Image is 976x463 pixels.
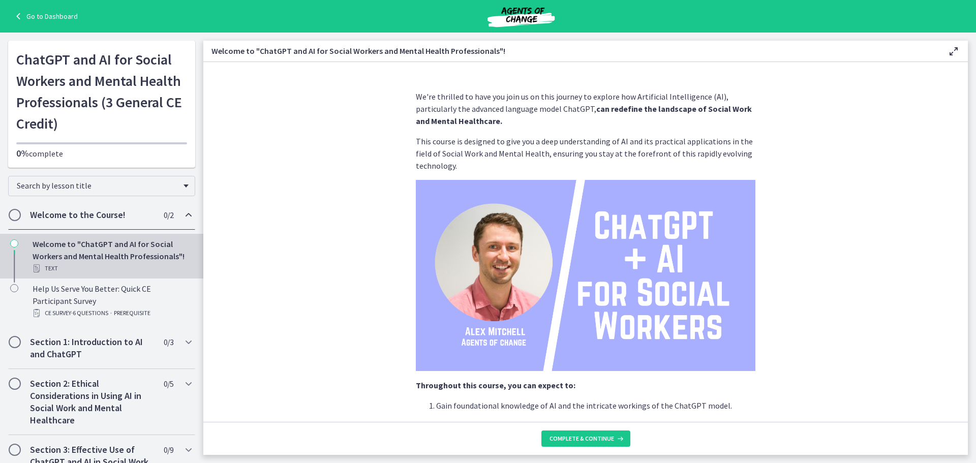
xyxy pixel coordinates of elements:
span: Search by lesson title [17,180,178,191]
h1: ChatGPT and AI for Social Workers and Mental Health Professionals (3 General CE Credit) [16,49,187,134]
span: 0 / 5 [164,378,173,390]
strong: Throughout this course, you can expect to: [416,380,575,390]
span: PREREQUISITE [114,307,150,319]
p: Navigate the complex ethical considerations associated with AI use in social work and mental heal... [436,420,755,444]
a: Go to Dashboard [12,10,78,22]
span: 0 / 2 [164,209,173,221]
h3: Welcome to "ChatGPT and AI for Social Workers and Mental Health Professionals"! [211,45,931,57]
img: Agents of Change [460,4,582,28]
button: Complete & continue [541,430,630,447]
div: Help Us Serve You Better: Quick CE Participant Survey [33,283,191,319]
span: 0 / 3 [164,336,173,348]
div: Search by lesson title [8,176,195,196]
div: CE Survey [33,307,191,319]
div: Welcome to "ChatGPT and AI for Social Workers and Mental Health Professionals"! [33,238,191,274]
p: We're thrilled to have you join us on this journey to explore how Artificial Intelligence (AI), p... [416,90,755,127]
span: · [110,307,112,319]
h2: Welcome to the Course! [30,209,154,221]
p: Gain foundational knowledge of AI and the intricate workings of the ChatGPT model. [436,399,755,412]
h2: Section 1: Introduction to AI and ChatGPT [30,336,154,360]
span: 0% [16,147,29,159]
p: This course is designed to give you a deep understanding of AI and its practical applications in ... [416,135,755,172]
h2: Section 2: Ethical Considerations in Using AI in Social Work and Mental Healthcare [30,378,154,426]
span: · 6 Questions [71,307,108,319]
span: Complete & continue [550,435,614,443]
div: Text [33,262,191,274]
p: complete [16,147,187,160]
img: ChatGPT____AI__for_Social__Workers.png [416,180,755,371]
span: 0 / 9 [164,444,173,456]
